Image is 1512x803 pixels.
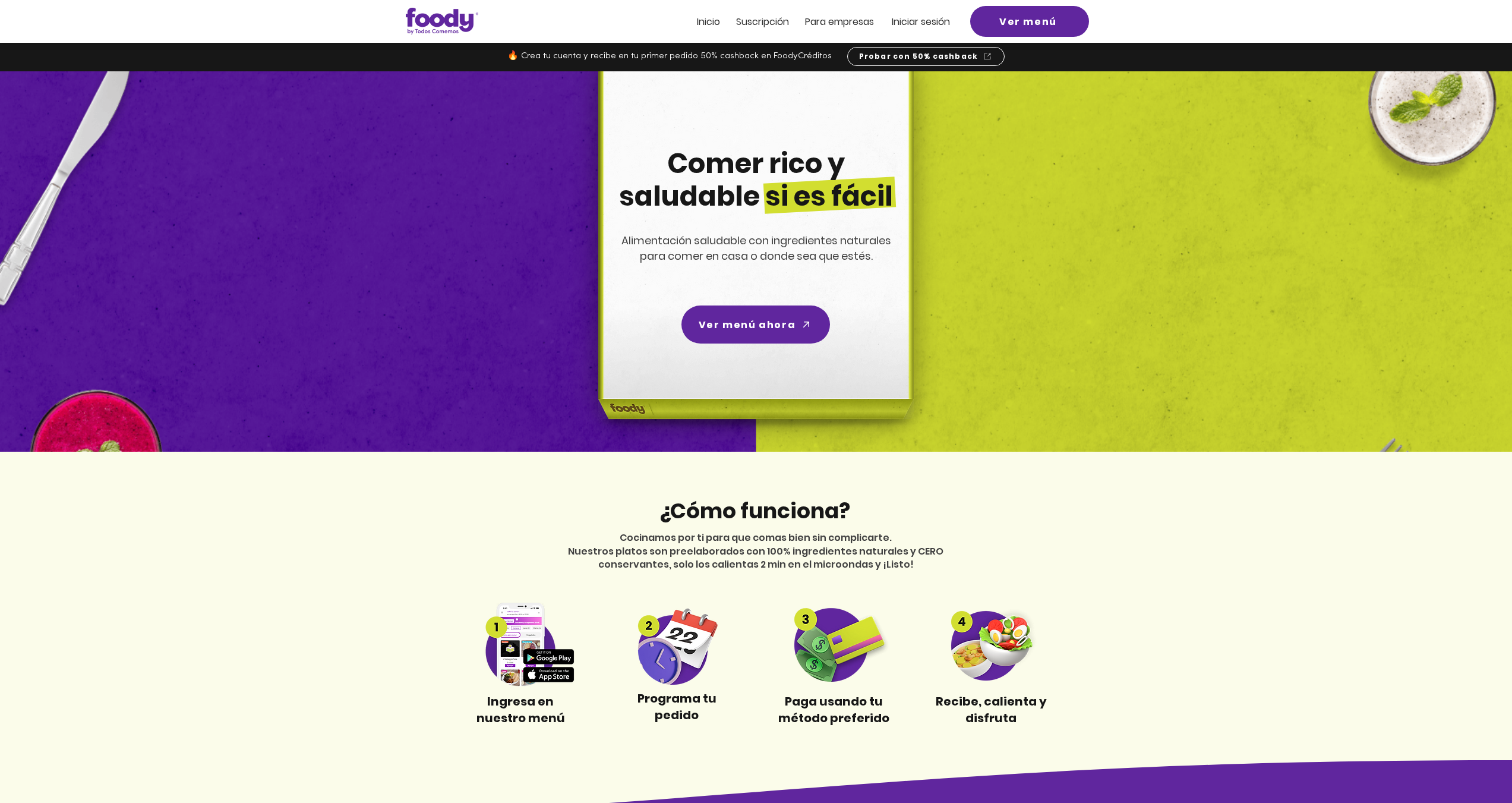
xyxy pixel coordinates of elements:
span: Paga usando tu método preferido [778,693,889,726]
span: Recibe, calienta y disfruta [936,693,1047,726]
a: Suscripción [736,17,789,27]
img: headline-center-compress.png [565,71,943,452]
span: ¿Cómo funciona? [659,496,850,526]
span: Comer rico y saludable si es fácil [619,144,893,215]
a: Para empresas [805,17,874,27]
img: Logo_Foody V2.0.0 (3).png [406,8,478,34]
span: Alimentación saludable con ingredientes naturales para comer en casa o donde sea que estés. [621,233,891,263]
a: Iniciar sesión [892,17,950,27]
img: Step3 compress.png [779,607,890,682]
span: Suscripción [736,15,789,29]
span: Pa [805,15,816,29]
img: Step 4 compress.png [936,607,1047,681]
img: Step 2 compress.png [621,604,733,685]
span: Ingresa en nuestro menú [476,693,565,726]
span: Nuestros platos son preelaborados con 100% ingredientes naturales y CERO conservantes, solo los c... [568,544,943,571]
span: 🔥 Crea tu cuenta y recibe en tu primer pedido 50% cashback en FoodyCréditos [507,52,832,61]
a: Probar con 50% cashback [847,47,1005,66]
span: ra empresas [816,15,874,29]
span: Ver menú ahora [699,317,796,332]
span: Inicio [697,15,720,29]
a: Ver menú [970,6,1089,37]
span: Programa tu pedido [637,690,716,723]
span: Probar con 50% cashback [859,51,978,62]
a: Inicio [697,17,720,27]
a: Ver menú ahora [681,306,830,344]
span: Iniciar sesión [892,15,950,29]
img: Step 1 compress.png [465,603,576,687]
span: Ver menú [999,14,1057,29]
span: Cocinamos por ti para que comas bien sin complicarte. [620,531,892,544]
